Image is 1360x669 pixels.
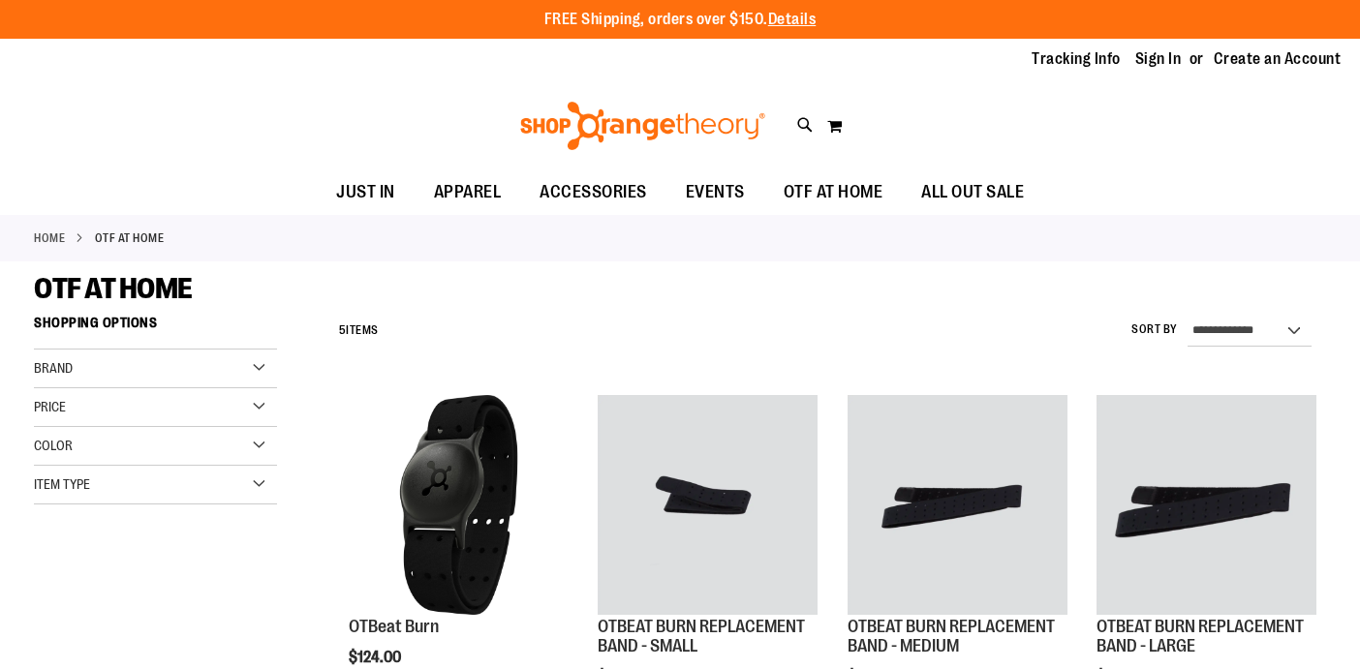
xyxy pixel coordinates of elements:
[349,649,404,666] span: $124.00
[686,170,745,214] span: EVENTS
[784,170,883,214] span: OTF AT HOME
[1131,321,1178,338] label: Sort By
[336,170,395,214] span: JUST IN
[349,395,569,618] a: Main view of OTBeat Burn 6.0-C
[544,9,817,31] p: FREE Shipping, orders over $150.
[1135,48,1182,70] a: Sign In
[848,395,1067,615] img: OTBEAT BURN REPLACEMENT BAND - MEDIUM
[34,438,73,453] span: Color
[1097,617,1304,655] a: OTBEAT BURN REPLACEMENT BAND - LARGE
[34,272,193,305] span: OTF AT HOME
[598,617,805,655] a: OTBEAT BURN REPLACEMENT BAND - SMALL
[1097,395,1316,615] img: OTBEAT BURN REPLACEMENT BAND - LARGE
[34,306,277,350] strong: Shopping Options
[598,395,818,618] a: OTBEAT BURN REPLACEMENT BAND - SMALL
[339,316,379,346] h2: Items
[540,170,647,214] span: ACCESSORIES
[34,476,90,492] span: Item Type
[349,617,439,636] a: OTBeat Burn
[768,11,817,28] a: Details
[1214,48,1342,70] a: Create an Account
[95,229,165,247] strong: OTF AT HOME
[517,102,768,150] img: Shop Orangetheory
[1097,395,1316,618] a: OTBEAT BURN REPLACEMENT BAND - LARGE
[848,395,1067,618] a: OTBEAT BURN REPLACEMENT BAND - MEDIUM
[598,395,818,615] img: OTBEAT BURN REPLACEMENT BAND - SMALL
[34,360,73,376] span: Brand
[339,323,347,337] span: 5
[34,229,65,247] a: Home
[34,399,66,414] span: Price
[434,170,502,214] span: APPAREL
[349,395,569,615] img: Main view of OTBeat Burn 6.0-C
[1032,48,1121,70] a: Tracking Info
[848,617,1055,655] a: OTBEAT BURN REPLACEMENT BAND - MEDIUM
[921,170,1024,214] span: ALL OUT SALE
